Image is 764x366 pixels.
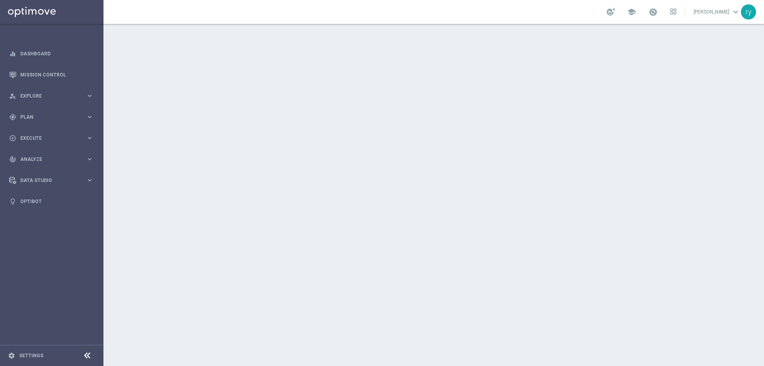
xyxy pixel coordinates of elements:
[9,198,94,205] button: lightbulb Optibot
[731,8,740,16] span: keyboard_arrow_down
[9,43,94,64] div: Dashboard
[86,113,94,121] i: keyboard_arrow_right
[741,4,756,20] div: ry
[693,6,741,18] a: [PERSON_NAME]keyboard_arrow_down
[20,115,86,119] span: Plan
[8,352,15,359] i: settings
[20,64,94,85] a: Mission Control
[9,156,86,163] div: Analyze
[9,191,94,212] div: Optibot
[9,93,94,99] button: person_search Explore keyboard_arrow_right
[9,92,86,100] div: Explore
[9,198,16,205] i: lightbulb
[19,353,43,358] a: Settings
[20,43,94,64] a: Dashboard
[9,92,16,100] i: person_search
[9,156,94,162] button: track_changes Analyze keyboard_arrow_right
[9,72,94,78] button: Mission Control
[9,114,16,121] i: gps_fixed
[9,135,16,142] i: play_circle_outline
[20,94,86,98] span: Explore
[627,8,636,16] span: school
[9,114,94,120] button: gps_fixed Plan keyboard_arrow_right
[86,92,94,100] i: keyboard_arrow_right
[9,177,94,184] button: Data Studio keyboard_arrow_right
[9,177,86,184] div: Data Studio
[86,176,94,184] i: keyboard_arrow_right
[20,136,86,141] span: Execute
[9,51,94,57] button: equalizer Dashboard
[86,155,94,163] i: keyboard_arrow_right
[20,191,94,212] a: Optibot
[9,156,16,163] i: track_changes
[86,134,94,142] i: keyboard_arrow_right
[9,135,86,142] div: Execute
[20,178,86,183] span: Data Studio
[9,50,16,57] i: equalizer
[20,157,86,162] span: Analyze
[9,114,86,121] div: Plan
[9,135,94,141] button: play_circle_outline Execute keyboard_arrow_right
[9,64,94,85] div: Mission Control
